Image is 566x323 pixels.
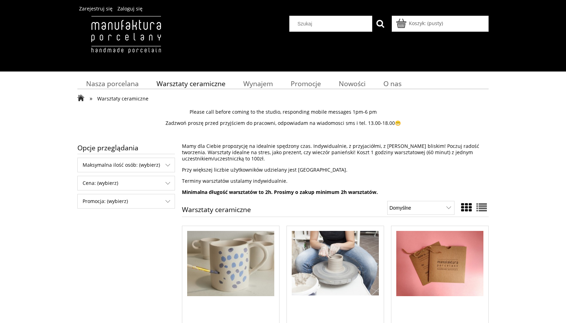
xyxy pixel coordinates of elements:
span: Cena: (wybierz) [78,176,175,190]
a: Nasza porcelana [77,77,148,90]
input: Szukaj w sklepie [292,16,373,31]
a: Przejdź do produktu Malowanie kubków [187,231,274,318]
span: Nowości [339,79,366,88]
p: Please call before coming to the studio, responding mobile messages 1pm-6 pm [77,109,489,115]
div: Filtruj [77,158,175,172]
a: Wynajem [235,77,282,90]
span: Koszyk: [409,20,426,27]
h1: Warsztaty ceramiczne [182,206,251,217]
span: » [90,94,92,102]
a: Nowości [330,77,375,90]
a: O nas [375,77,411,90]
a: Widok ze zdjęciem [461,200,472,215]
span: Promocja: (wybierz) [78,194,175,208]
div: Filtruj [77,194,175,209]
img: Voucher prezentowy - warsztaty (3h) [396,231,483,296]
span: Opcje przeglądania [77,142,175,154]
p: Mamy dla Ciebie propozycję na idealnie spędzony czas. Indywidualnie, z przyjaciółmi, z [PERSON_NA... [182,143,489,162]
strong: Minimalna długość warsztatów to 2h. Prosimy o zakup minimum 2h warsztatów. [182,189,378,195]
a: Produkty w koszyku 0. Przejdź do koszyka [397,20,443,27]
a: Zarejestruj się [79,5,113,12]
select: Sortuj wg [387,201,454,215]
span: Warsztaty ceramiczne [97,95,148,102]
a: Widok pełny [476,200,487,215]
span: Maksymalna ilość osób: (wybierz) [78,158,175,172]
img: Malowanie kubków [187,231,274,296]
a: Promocje [282,77,330,90]
div: Filtruj [77,176,175,190]
img: Manufaktura Porcelany [77,16,175,68]
span: O nas [383,79,401,88]
button: Szukaj [372,16,388,32]
p: Terminy warsztatów ustalamy indywidualnie. [182,178,489,184]
img: Warsztaty na kole garncarskim (3h) [292,231,379,296]
p: Przy większej liczbie użytkowników udzielany jest [GEOGRAPHIC_DATA]. [182,167,489,173]
b: (pusty) [427,20,443,27]
a: Zaloguj się [117,5,143,12]
span: Nasza porcelana [86,79,139,88]
span: Warsztaty ceramiczne [156,79,225,88]
p: Zadzwoń proszę przed przyjściem do pracowni, odpowiadam na wiadomosci sms i tel. 13.00-18.00😁 [77,120,489,126]
span: Promocje [291,79,321,88]
a: Przejdź do produktu Warsztaty na kole garncarskim (3h) [292,231,379,318]
span: Wynajem [243,79,273,88]
a: Warsztaty ceramiczne [148,77,235,90]
a: Przejdź do produktu Voucher prezentowy - warsztaty (3h) [396,231,483,318]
